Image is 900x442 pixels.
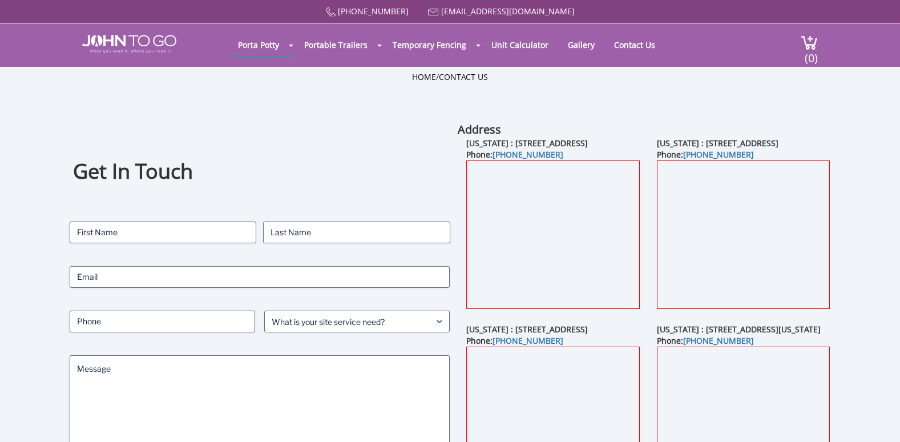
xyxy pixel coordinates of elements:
[73,158,446,186] h1: Get In Touch
[493,335,563,346] a: [PHONE_NUMBER]
[70,222,256,243] input: First Name
[657,138,778,148] b: [US_STATE] : [STREET_ADDRESS]
[606,34,664,56] a: Contact Us
[804,41,818,66] span: (0)
[229,34,288,56] a: Porta Potty
[657,324,821,335] b: [US_STATE] : [STREET_ADDRESS][US_STATE]
[466,324,588,335] b: [US_STATE] : [STREET_ADDRESS]
[483,34,557,56] a: Unit Calculator
[466,149,563,160] b: Phone:
[466,138,588,148] b: [US_STATE] : [STREET_ADDRESS]
[384,34,475,56] a: Temporary Fencing
[466,335,563,346] b: Phone:
[657,335,754,346] b: Phone:
[82,35,176,53] img: JOHN to go
[559,34,603,56] a: Gallery
[458,122,501,137] b: Address
[657,149,754,160] b: Phone:
[441,6,575,17] a: [EMAIL_ADDRESS][DOMAIN_NAME]
[428,9,439,16] img: Mail
[493,149,563,160] a: [PHONE_NUMBER]
[683,149,754,160] a: [PHONE_NUMBER]
[263,222,450,243] input: Last Name
[439,71,488,82] a: Contact Us
[412,71,488,83] ul: /
[801,35,818,50] img: cart a
[326,7,336,17] img: Call
[338,6,409,17] a: [PHONE_NUMBER]
[412,71,436,82] a: Home
[296,34,376,56] a: Portable Trailers
[683,335,754,346] a: [PHONE_NUMBER]
[70,266,450,288] input: Email
[70,311,255,332] input: Phone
